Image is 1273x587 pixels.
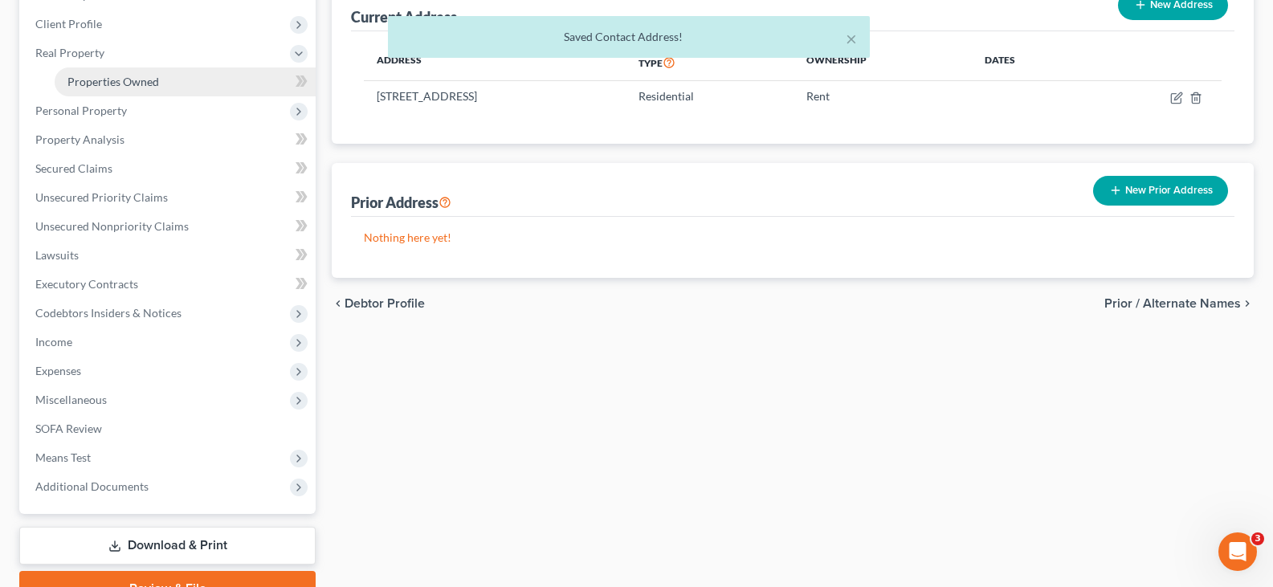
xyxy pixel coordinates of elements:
[1104,297,1241,310] span: Prior / Alternate Names
[35,422,102,435] span: SOFA Review
[35,364,81,377] span: Expenses
[22,212,316,241] a: Unsecured Nonpriority Claims
[332,297,345,310] i: chevron_left
[35,479,149,493] span: Additional Documents
[22,270,316,299] a: Executory Contracts
[1218,532,1257,571] iframe: Intercom live chat
[35,219,189,233] span: Unsecured Nonpriority Claims
[1093,176,1228,206] button: New Prior Address
[1241,297,1254,310] i: chevron_right
[35,190,168,204] span: Unsecured Priority Claims
[22,241,316,270] a: Lawsuits
[22,154,316,183] a: Secured Claims
[364,81,626,112] td: [STREET_ADDRESS]
[35,277,138,291] span: Executory Contracts
[19,527,316,565] a: Download & Print
[345,297,425,310] span: Debtor Profile
[846,29,857,48] button: ×
[35,104,127,117] span: Personal Property
[35,393,107,406] span: Miscellaneous
[35,248,79,262] span: Lawsuits
[55,67,316,96] a: Properties Owned
[401,29,857,45] div: Saved Contact Address!
[35,450,91,464] span: Means Test
[35,132,124,146] span: Property Analysis
[351,7,457,26] div: Current Address
[22,125,316,154] a: Property Analysis
[364,230,1222,246] p: Nothing here yet!
[1251,532,1264,545] span: 3
[351,193,451,212] div: Prior Address
[332,297,425,310] button: chevron_left Debtor Profile
[22,183,316,212] a: Unsecured Priority Claims
[22,414,316,443] a: SOFA Review
[626,81,794,112] td: Residential
[67,75,159,88] span: Properties Owned
[35,161,112,175] span: Secured Claims
[35,306,182,320] span: Codebtors Insiders & Notices
[35,335,72,349] span: Income
[1104,297,1254,310] button: Prior / Alternate Names chevron_right
[794,81,972,112] td: Rent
